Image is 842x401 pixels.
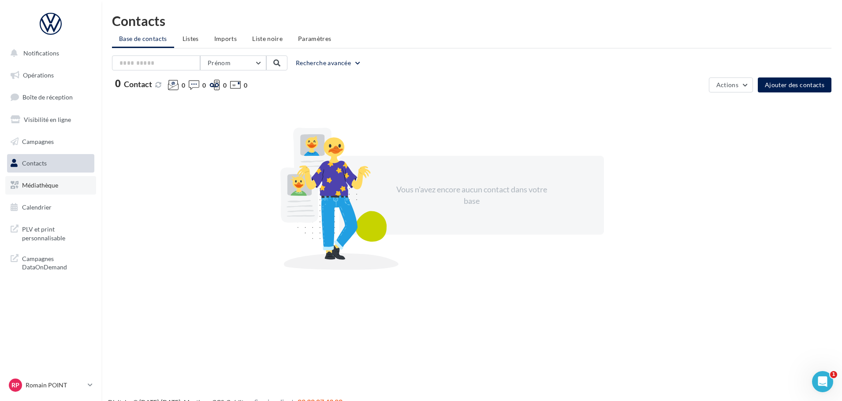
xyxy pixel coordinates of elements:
span: Opérations [23,71,54,79]
span: 1 [830,371,837,378]
span: Paramètres [298,35,332,42]
span: RP [11,381,19,390]
span: 0 [115,79,121,88]
a: RP Romain POINT [7,377,94,394]
h1: Contacts [112,14,831,27]
button: Ajouter des contacts [758,77,831,92]
a: Médiathèque [5,176,96,195]
button: Prénom [200,55,266,70]
a: Boîte de réception [5,88,96,107]
span: Calendrier [22,203,52,211]
span: Contact [124,79,152,89]
button: Recherche avancée [292,58,365,68]
span: Boîte de réception [22,93,73,101]
a: Opérations [5,66,96,85]
span: Prénom [208,59,231,66]
span: PLV et print personnalisable [22,223,91,242]
a: Campagnes [5,132,96,151]
a: Campagnes DataOnDemand [5,249,96,275]
span: Visibilité en ligne [24,116,71,123]
a: Contacts [5,154,96,173]
span: Médiathèque [22,181,58,189]
p: Romain POINT [26,381,84,390]
a: Calendrier [5,198,96,217]
span: Imports [214,35,237,42]
a: Visibilité en ligne [5,110,96,129]
span: Notifications [23,49,59,57]
a: PLV et print personnalisable [5,220,96,246]
span: 0 [202,81,206,90]
div: Vous n'avez encore aucun contact dans votre base [396,184,548,206]
button: Actions [709,77,753,92]
button: Notifications [5,44,93,63]
span: Actions [716,81,738,88]
span: Campagnes [22,137,54,145]
span: 0 [182,81,185,90]
span: 0 [223,81,227,90]
span: 0 [244,81,247,90]
iframe: Intercom live chat [812,371,833,392]
span: Contacts [22,159,47,167]
span: Listes [183,35,199,42]
span: Campagnes DataOnDemand [22,253,91,272]
span: Liste noire [252,35,283,42]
